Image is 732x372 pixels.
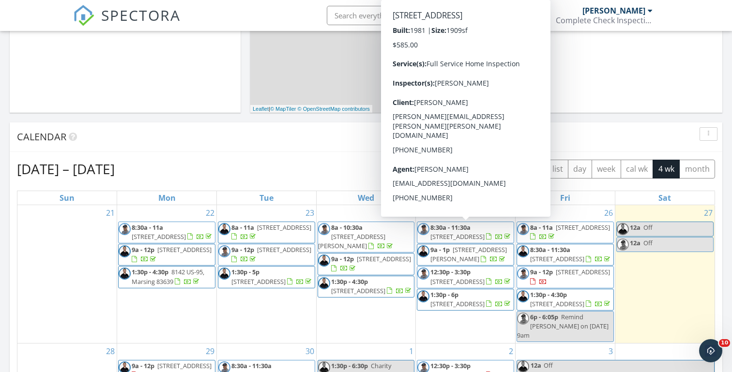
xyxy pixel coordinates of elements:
a: © OpenStreetMap contributors [298,106,370,112]
span: 12:30p - 3:30p [430,361,471,370]
span: Calendar [17,130,66,143]
div: [PERSON_NAME] [582,6,645,15]
span: [STREET_ADDRESS][PERSON_NAME] [318,232,385,250]
a: Thursday [456,191,475,205]
span: 12:30p - 3:30p [430,268,471,276]
span: 1:30p - 4:30p [331,277,368,286]
a: Go to September 22, 2025 [204,205,216,221]
img: steve_complete_check_3.jpg [218,223,230,235]
img: steve_complete_check_3.jpg [417,245,429,257]
img: steve_complete_check_3.jpg [617,223,629,235]
a: 1:30p - 6p [STREET_ADDRESS] [417,289,514,311]
button: week [592,160,621,179]
span: 9a - 12p [530,268,553,276]
a: Go to October 3, 2025 [607,343,615,359]
span: 1:30p - 6p [430,290,458,299]
span: 8a - 11a [231,223,254,232]
a: 1:30p - 4:30p 8142 US-95, Marsing 83639 [132,268,204,285]
span: 8a - 10:30a [331,223,363,232]
span: [STREET_ADDRESS] [132,232,186,241]
img: steve_complete_check_3.jpg [218,268,230,280]
span: 9a - 12p [331,254,354,263]
span: [STREET_ADDRESS] [430,232,485,241]
a: 8a - 11a [STREET_ADDRESS] [218,222,315,243]
a: 1:30p - 4:30p [STREET_ADDRESS] [331,277,413,295]
a: Go to September 29, 2025 [204,343,216,359]
td: Go to September 23, 2025 [216,205,316,343]
a: 9a - 12p [STREET_ADDRESS] [118,244,215,266]
a: Leaflet [253,106,269,112]
input: Search everything... [327,6,520,25]
a: 8:30a - 11a [STREET_ADDRESS] [132,223,213,241]
a: Go to September 28, 2025 [104,343,117,359]
span: [STREET_ADDRESS] [430,277,485,286]
img: michael_hasson_boise_id_home_inspector.jpg [517,268,529,280]
a: 1:30p - 4:30p [STREET_ADDRESS] [517,289,614,311]
a: 1:30p - 4:30p 8142 US-95, Marsing 83639 [118,266,215,288]
span: [STREET_ADDRESS] [331,286,385,295]
img: steve_complete_check_3.jpg [417,290,429,302]
span: 1:30p - 6:30p [331,361,368,370]
a: 8a - 10:30a [STREET_ADDRESS][PERSON_NAME] [318,223,395,250]
a: 1:30p - 5p [STREET_ADDRESS] [231,268,313,285]
a: Go to September 21, 2025 [104,205,117,221]
a: 1:30p - 6p [STREET_ADDRESS] [430,290,512,308]
span: 12a [630,223,640,232]
span: 9a - 12p [132,245,154,254]
td: Go to September 21, 2025 [17,205,117,343]
img: michael_hasson_boise_id_home_inspector.jpg [218,245,230,257]
a: 8:30a - 11a [STREET_ADDRESS] [118,222,215,243]
span: [STREET_ADDRESS] [157,245,212,254]
a: 8:30a - 11:30a [STREET_ADDRESS] [417,222,514,243]
span: SPECTORA [101,5,181,25]
a: 9a - 1p [STREET_ADDRESS][PERSON_NAME] [430,245,507,263]
div: Complete Check Inspections, LLC [556,15,653,25]
span: 1:30p - 5p [231,268,259,276]
span: [STREET_ADDRESS] [257,223,311,232]
a: SPECTORA [73,13,181,33]
a: 8a - 11a [STREET_ADDRESS] [517,222,614,243]
a: Go to September 24, 2025 [403,205,415,221]
span: 6p - 6:05p [530,312,558,321]
button: Next [518,159,541,179]
span: 8:30a - 11:30a [430,223,471,232]
a: 1:30p - 4:30p [STREET_ADDRESS] [318,276,415,298]
a: 9a - 12p [STREET_ADDRESS] [331,254,411,272]
a: 9a - 12p [STREET_ADDRESS] [517,266,614,288]
div: | [250,105,372,113]
span: 8:30a - 11a [132,223,163,232]
span: 12a [630,238,640,247]
a: 9a - 12p [STREET_ADDRESS] [218,244,315,266]
button: [DATE] [455,160,490,179]
a: Go to September 23, 2025 [304,205,316,221]
img: The Best Home Inspection Software - Spectora [73,5,94,26]
td: Go to September 22, 2025 [117,205,217,343]
a: Go to October 1, 2025 [407,343,415,359]
span: 10 [719,339,730,347]
span: [STREET_ADDRESS] [530,254,584,263]
span: 9a - 1p [430,245,450,254]
span: 8:30a - 11:30a [231,361,272,370]
a: Go to September 27, 2025 [702,205,715,221]
a: 9a - 12p [STREET_ADDRESS] [132,245,212,263]
img: steve_complete_check_3.jpg [119,268,131,280]
button: month [679,160,715,179]
span: [STREET_ADDRESS] [157,361,212,370]
a: 8a - 11a [STREET_ADDRESS] [231,223,311,241]
span: [STREET_ADDRESS] [556,223,610,232]
img: michael_hasson_boise_id_home_inspector.jpg [119,223,131,235]
td: Go to September 24, 2025 [316,205,416,343]
span: Charity [371,361,391,370]
a: 8:30a - 11:30a [STREET_ADDRESS] [530,245,612,263]
a: 9a - 1p [STREET_ADDRESS][PERSON_NAME] [417,244,514,266]
span: [STREET_ADDRESS] [556,268,610,276]
span: [STREET_ADDRESS] [430,299,485,308]
a: Go to October 2, 2025 [507,343,515,359]
span: 8142 US-95, Marsing 83639 [132,268,204,285]
a: Go to September 26, 2025 [602,205,615,221]
a: 9a - 12p [STREET_ADDRESS] [231,245,311,263]
span: 1:30p - 4:30p [530,290,567,299]
img: michael_hasson_boise_id_home_inspector.jpg [417,223,429,235]
a: 1:30p - 5p [STREET_ADDRESS] [218,266,315,288]
a: © MapTiler [270,106,296,112]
